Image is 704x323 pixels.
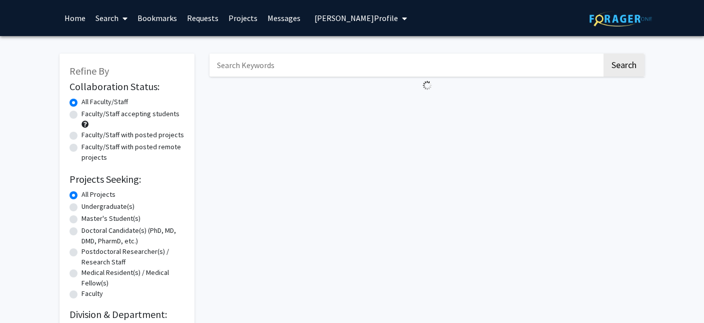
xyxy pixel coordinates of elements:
[69,65,109,77] span: Refine By
[90,1,132,36] a: Search
[81,201,134,212] label: Undergraduate(s)
[81,97,128,107] label: All Faculty/Staff
[223,1,262,36] a: Projects
[209,94,644,117] nav: Page navigation
[603,54,644,77] button: Search
[314,13,398,23] span: [PERSON_NAME] Profile
[81,246,184,267] label: Postdoctoral Researcher(s) / Research Staff
[81,288,103,299] label: Faculty
[589,11,652,27] img: ForagerOne Logo
[81,225,184,246] label: Doctoral Candidate(s) (PhD, MD, DMD, PharmD, etc.)
[59,1,90,36] a: Home
[69,173,184,185] h2: Projects Seeking:
[209,54,602,77] input: Search Keywords
[69,81,184,93] h2: Collaboration Status:
[81,109,179,119] label: Faculty/Staff accepting students
[81,213,140,224] label: Master's Student(s)
[132,1,182,36] a: Bookmarks
[262,1,305,36] a: Messages
[81,142,184,163] label: Faculty/Staff with posted remote projects
[81,267,184,288] label: Medical Resident(s) / Medical Fellow(s)
[69,308,184,320] h2: Division & Department:
[182,1,223,36] a: Requests
[81,189,115,200] label: All Projects
[81,130,184,140] label: Faculty/Staff with posted projects
[418,77,436,94] img: Loading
